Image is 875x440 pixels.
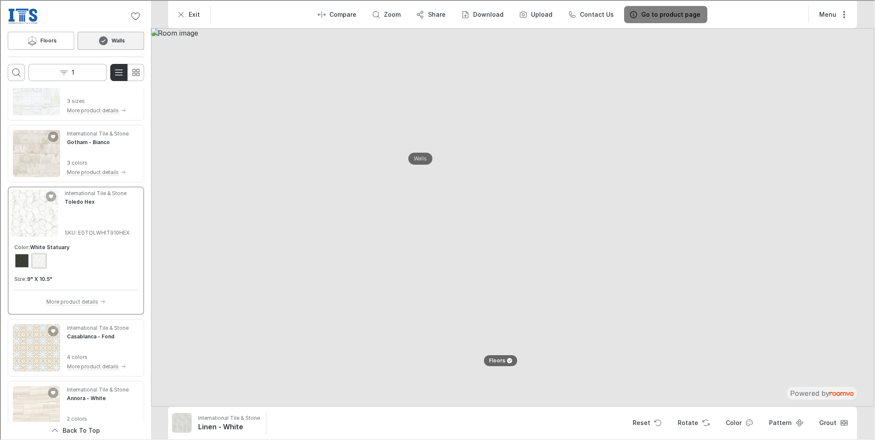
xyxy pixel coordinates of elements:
p: International Tile & Stone [64,189,126,196]
button: Rotate Surface [670,413,715,431]
p: International Tile & Stone [66,129,128,137]
p: International Tile & Stone [66,385,128,393]
button: Open color dialog [718,413,758,431]
div: Product sizes [13,274,137,282]
button: Show details for Linen [195,412,262,432]
img: Gotham. Link opens in a new window. [12,129,59,176]
button: Add Casablanca to favorites [47,325,57,335]
img: Linen [171,412,191,432]
button: Enter compare mode [311,5,362,22]
button: Add Gotham to favorites [47,131,57,141]
a: Go to International Tile & Stone's website. [7,7,37,24]
h6: Floors [39,36,56,44]
button: Contact Us [562,5,620,22]
img: roomvo_wordmark.svg [829,391,853,395]
button: Open groove dropdown [812,413,853,431]
button: Scroll back to the beginning [7,421,143,438]
button: Add Toledo Hex to favorites [45,190,55,201]
div: Product List Mode Selector [109,63,143,80]
p: 3 sizes [66,96,128,104]
p: 4 colors [66,353,128,360]
button: Switch to detail view [109,63,127,80]
button: Upload a picture of your room [513,5,558,22]
img: Annora. Link opens in a new window. [12,385,59,432]
h4: Gotham - Bianco [66,138,109,145]
img: Casablanca. Link opens in a new window. [12,323,59,371]
button: Walls [407,152,431,164]
p: More product details [66,106,118,114]
button: Reset product [625,413,667,431]
p: More product details [66,362,118,370]
button: Exit [171,5,206,22]
h4: Annora - White [66,394,105,401]
p: International Tile & Stone [66,323,128,331]
p: Go to product page [640,9,700,18]
button: Add Annora to favorites [47,387,57,397]
p: Exit [188,9,199,18]
div: See Gotham in the room [7,124,143,181]
p: Zoom [383,9,400,18]
h6: White Statuary [29,243,69,250]
button: Walls [77,31,143,49]
div: See Suite in the room [7,62,143,120]
h6: Walls [111,36,124,44]
button: More actions [812,5,853,22]
button: More product details [66,361,128,371]
h6: Linen - White [197,421,259,431]
div: See Casablanca in the room [7,318,143,376]
h4: Toledo Hex [64,197,94,205]
img: Room image [150,27,873,406]
h6: Color : [13,243,29,250]
button: No favorites [126,7,143,24]
label: Upload [530,9,552,18]
img: Toledo Hex. Link opens in a new window. [10,189,57,236]
p: Walls [413,154,426,162]
p: More product details [45,297,97,305]
button: More product details [66,167,128,176]
button: More product details [66,105,128,115]
p: Compare [329,9,356,18]
button: View color format White Statuary [30,252,46,268]
div: Product colors [13,243,137,268]
button: Zoom room image [366,5,407,22]
div: See Annora in the room [7,380,143,437]
p: International Tile & Stone [197,413,259,421]
button: Floors [483,354,517,366]
p: 3 colors [66,158,128,166]
img: Suite. Link opens in a new window. [12,67,59,115]
h4: Casablanca - Fond [66,332,114,340]
p: Floors [488,356,504,364]
div: The visualizer is powered by Roomvo. [789,388,853,397]
p: More product details [66,168,118,175]
button: Share [410,5,452,22]
button: View color format Black Graphite [13,252,29,268]
p: Share [427,9,445,18]
button: More product details [45,296,105,306]
h6: 9" X 10.5" [26,274,51,282]
p: Powered by [789,388,853,397]
button: Open search box [7,63,24,80]
h6: Size : [13,274,26,282]
button: Switch to simple view [126,63,143,80]
span: SKU: EGTOLWHIT910HEX [64,228,129,236]
button: Open the filters menu [27,63,106,80]
p: 2 colors [66,414,128,422]
p: Contact Us [579,9,613,18]
button: Download [455,5,510,22]
p: 1 [71,67,73,76]
button: Floors [7,31,73,49]
p: Download [472,9,503,18]
img: Logo representing International Tile & Stone. [7,7,37,24]
button: Go to product page [623,5,706,22]
button: Open pattern dialog [761,413,808,431]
